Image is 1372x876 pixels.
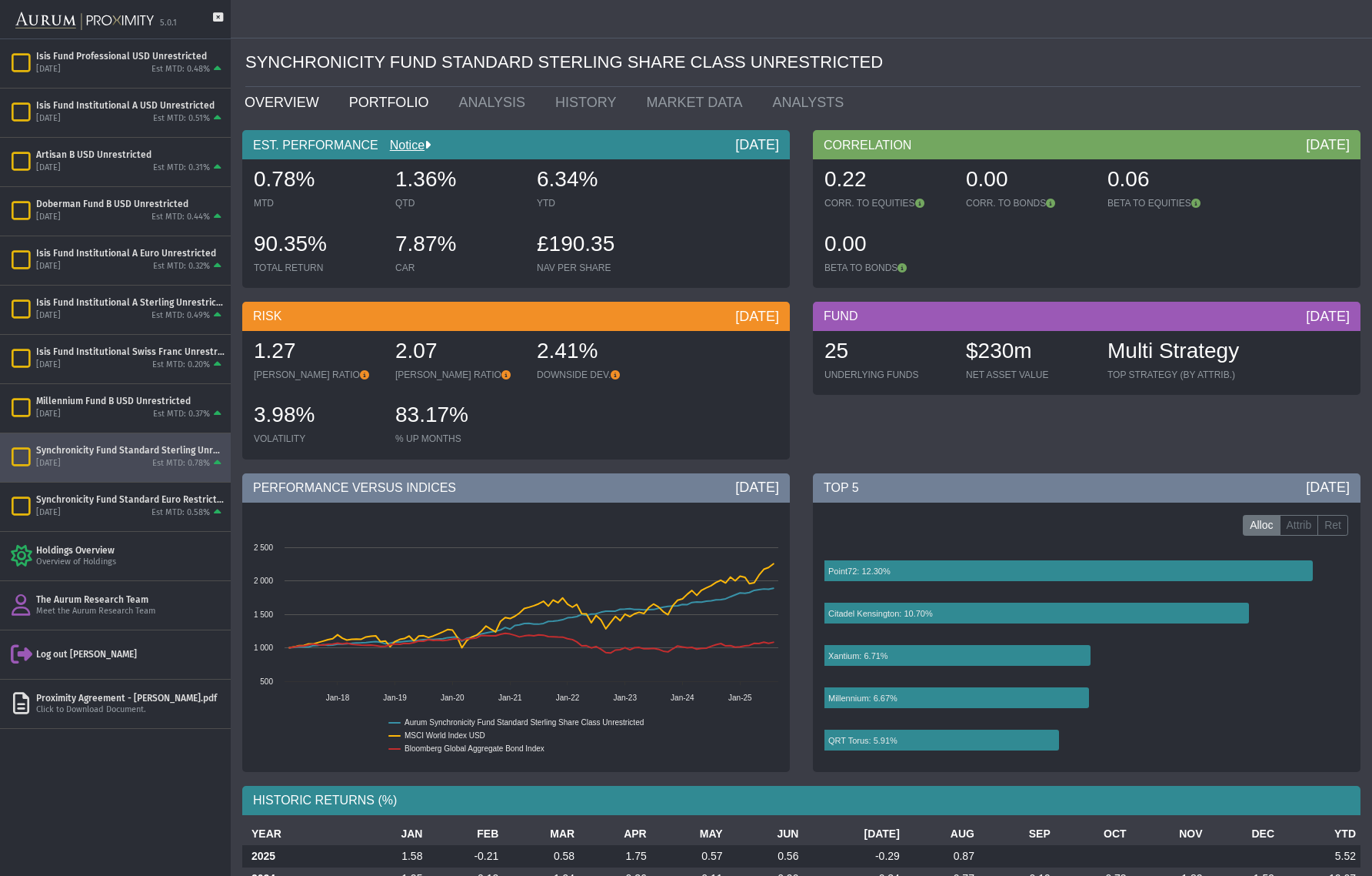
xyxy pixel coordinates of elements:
[803,845,904,868] td: -0.29
[395,167,456,191] span: 1.36%
[979,823,1055,845] th: SEP
[828,609,933,618] text: Citadel Kensington: 10.70%
[395,262,521,274] div: CAR
[36,507,61,519] div: [DATE]
[544,87,634,118] a: HISTORY
[36,458,61,470] div: [DATE]
[152,507,210,519] div: Est MTD: 0.58%
[824,229,951,262] div: 0.00
[15,4,154,38] img: Aurum-Proximity%20white.svg
[153,261,210,272] div: Est MTD: 0.32%
[152,310,210,322] div: Est MTD: 0.49%
[405,744,544,753] text: Bloomberg Global Aggregate Bond Index
[254,644,273,652] text: 1 000
[242,302,790,331] div: RISK
[152,458,210,470] div: Est MTD: 0.78%
[828,736,897,745] text: QRT Torus: 5.91%
[254,197,380,209] div: MTD
[405,731,485,740] text: MSCI World Index USD
[824,167,867,191] span: 0.22
[1207,823,1280,845] th: DEC
[904,845,979,868] td: 0.87
[537,336,663,369] div: 2.41%
[1279,823,1360,845] th: YTD
[36,149,225,161] div: Artisan B USD Unrestricted
[1306,307,1350,326] div: [DATE]
[1107,336,1239,369] div: Multi Strategy
[351,823,428,845] th: JAN
[254,610,273,619] text: 1 500
[735,478,779,497] div: [DATE]
[254,262,380,274] div: TOTAL RETURN
[378,137,431,154] div: Notice
[245,38,1360,87] div: SYNCHRONICITY FUND STANDARD STERLING SHARE CLASS UNRESTRICTED
[260,677,273,686] text: 500
[383,694,407,702] text: Jan-19
[634,87,761,118] a: MARKET DATA
[579,823,651,845] th: APR
[537,229,663,262] div: £190.35
[395,369,521,381] div: [PERSON_NAME] RATIO
[160,18,177,29] div: 5.0.1
[803,823,904,845] th: [DATE]
[36,310,61,322] div: [DATE]
[36,162,61,174] div: [DATE]
[651,823,728,845] th: MAY
[254,369,380,381] div: [PERSON_NAME] RATIO
[36,346,225,358] div: Isis Fund Institutional Swiss Franc Unrestricted
[326,694,350,702] text: Jan-18
[904,823,979,845] th: AUG
[152,212,210,223] div: Est MTD: 0.44%
[36,395,225,407] div: Millennium Fund B USD Unrestricted
[1107,165,1234,197] div: 0.06
[503,823,579,845] th: MAR
[1306,478,1350,497] div: [DATE]
[1131,823,1207,845] th: NOV
[579,845,651,868] td: 1.75
[36,198,225,210] div: Doberman Fund B USD Unrestricted
[395,433,521,445] div: % UP MONTHS
[395,229,521,262] div: 7.87%
[36,359,61,371] div: [DATE]
[1055,823,1131,845] th: OCT
[36,113,61,125] div: [DATE]
[254,167,315,191] span: 0.78%
[728,823,804,845] th: JUN
[427,845,503,868] td: -0.21
[338,87,448,118] a: PORTFOLIO
[1317,515,1348,537] label: Ret
[728,694,752,702] text: Jan-25
[828,567,891,576] text: Point72: 12.30%
[395,400,521,433] div: 83.17%
[36,261,61,272] div: [DATE]
[556,694,580,702] text: Jan-22
[761,87,862,118] a: ANALYSTS
[447,87,544,118] a: ANALYSIS
[671,694,694,702] text: Jan-24
[395,197,521,209] div: QTD
[427,823,503,845] th: FEB
[651,845,728,868] td: 0.57
[1243,515,1280,537] label: Alloc
[242,130,790,159] div: EST. PERFORMANCE
[537,369,663,381] div: DOWNSIDE DEV.
[254,400,380,433] div: 3.98%
[966,336,1092,369] div: $230m
[36,247,225,259] div: Isis Fund Institutional A Euro Unrestricted
[36,64,61,75] div: [DATE]
[824,197,951,209] div: CORR. TO EQUITIES
[233,87,338,118] a: OVERVIEW
[824,336,951,369] div: 25
[153,409,210,420] div: Est MTD: 0.37%
[153,162,210,174] div: Est MTD: 0.31%
[36,692,225,704] div: Proximity Agreement - [PERSON_NAME].pdf
[36,593,225,606] div: The Aurum Research Team
[966,369,1092,381] div: NET ASSET VALUE
[36,544,225,557] div: Holdings Overview
[824,262,951,274] div: BETA TO BONDS
[153,113,210,125] div: Est MTD: 0.51%
[813,473,1360,503] div: TOP 5
[152,64,210,75] div: Est MTD: 0.48%
[537,197,663,209] div: YTD
[405,718,644,727] text: Aurum Synchronicity Fund Standard Sterling Share Class Unrestricted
